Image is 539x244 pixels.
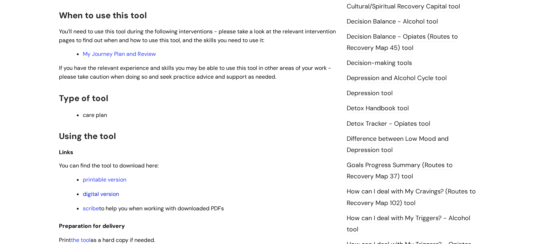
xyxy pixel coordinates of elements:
span: When to use this tool [59,10,147,21]
a: scribe [83,205,99,212]
a: Decision-making tools [347,59,412,68]
a: Detox Handbook tool [347,104,409,113]
span: Preparation for delivery [59,222,125,230]
span: care plan [83,111,107,119]
a: Difference between Low Mood and Depression tool [347,134,448,155]
a: digital version [83,190,119,198]
span: You’ll need to use this tool during the following interventions - please take a look at the relev... [59,28,336,44]
a: the tool [71,236,91,244]
span: You can find the tool to download here: [59,162,159,169]
a: Cultural/Spiritual Recovery Capital tool [347,2,460,11]
a: How can I deal with My Triggers? - Alcohol tool [347,214,470,234]
span: Using the tool [59,131,116,141]
a: Decision Balance - Opiates (Routes to Recovery Map 45) tool [347,32,458,53]
span: Type of tool [59,93,108,104]
a: My Journey Plan and Review [83,50,156,58]
span: Links [59,149,73,156]
span: to help you when working with downloaded PDFs [83,205,224,212]
a: Detox Tracker - Opiates tool [347,119,430,128]
a: Decision Balance - Alcohol tool [347,17,438,26]
span: Print as a hard copy if needed. [59,236,155,244]
a: How can I deal with My Cravings? (Routes to Recovery Map 102) tool [347,187,476,207]
a: printable version [83,176,126,183]
a: Goals Progress Summary (Routes to Recovery Map 37) tool [347,161,453,181]
span: If you have the relevant experience and skills you may be able to use this tool in other areas of... [59,64,331,80]
a: Depression tool [347,89,393,98]
a: Depression and Alcohol Cycle tool [347,74,447,83]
